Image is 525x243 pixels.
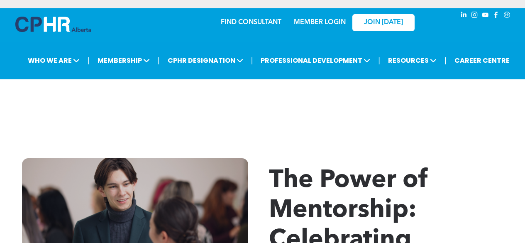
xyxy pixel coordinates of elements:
li: | [88,52,90,69]
img: A blue and white logo for cp alberta [15,17,91,32]
li: | [378,52,380,69]
a: CAREER CENTRE [452,53,512,68]
a: linkedin [459,10,469,22]
span: RESOURCES [386,53,439,68]
span: CPHR DESIGNATION [165,53,246,68]
a: JOIN [DATE] [352,14,415,31]
span: PROFESSIONAL DEVELOPMENT [258,53,373,68]
li: | [251,52,253,69]
a: youtube [481,10,490,22]
span: MEMBERSHIP [95,53,152,68]
a: FIND CONSULTANT [221,19,281,26]
li: | [444,52,447,69]
li: | [158,52,160,69]
a: instagram [470,10,479,22]
a: MEMBER LOGIN [294,19,346,26]
span: JOIN [DATE] [364,19,403,27]
a: Social network [503,10,512,22]
a: facebook [492,10,501,22]
span: WHO WE ARE [25,53,82,68]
